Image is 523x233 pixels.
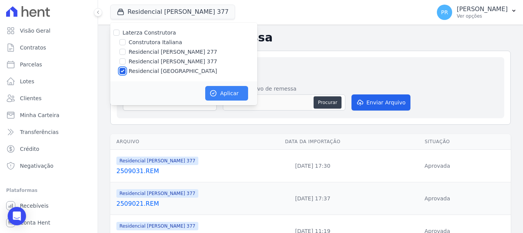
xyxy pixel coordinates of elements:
[223,85,345,93] label: Anexar arquivo de remessa
[20,202,49,210] span: Recebíveis
[364,182,511,215] td: Aprovada
[364,150,511,182] td: Aprovada
[20,162,54,170] span: Negativação
[110,5,235,19] button: Residencial [PERSON_NAME] 377
[129,48,217,56] label: Residencial [PERSON_NAME] 277
[3,158,95,174] a: Negativação
[20,111,59,119] span: Minha Carteira
[3,57,95,72] a: Parcelas
[129,38,182,46] label: Construtora Italiana
[20,44,46,51] span: Contratos
[20,128,59,136] span: Transferências
[3,23,95,38] a: Visão Geral
[3,198,95,213] a: Recebíveis
[261,150,364,182] td: [DATE] 17:30
[431,2,523,23] button: PR [PERSON_NAME] Ver opções
[116,199,258,208] a: 2509021.REM
[6,186,92,195] div: Plataformas
[116,189,198,198] span: Residencial [PERSON_NAME] 377
[20,61,42,68] span: Parcelas
[261,182,364,215] td: [DATE] 17:37
[116,157,198,165] span: Residencial [PERSON_NAME] 377
[3,91,95,106] a: Clientes
[129,58,217,66] label: Residencial [PERSON_NAME] 377
[110,134,261,150] th: Arquivo
[3,124,95,140] a: Transferências
[20,145,39,153] span: Crédito
[457,13,508,19] p: Ver opções
[3,215,95,230] a: Conta Hent
[116,222,198,230] span: Residencial [PERSON_NAME] 377
[8,207,26,225] div: Open Intercom Messenger
[3,74,95,89] a: Lotes
[3,107,95,123] a: Minha Carteira
[205,86,248,101] button: Aplicar
[3,40,95,55] a: Contratos
[457,5,508,13] p: [PERSON_NAME]
[20,78,34,85] span: Lotes
[364,134,511,150] th: Situação
[351,94,410,111] button: Enviar Arquivo
[3,141,95,157] a: Crédito
[314,96,341,109] button: Procurar
[123,30,176,36] label: Laterza Construtora
[261,134,364,150] th: Data da Importação
[123,63,498,74] h2: Importar nova remessa
[20,219,50,226] span: Conta Hent
[116,167,258,176] a: 2509031.REM
[110,31,511,45] h2: Importações de Remessa
[20,27,51,35] span: Visão Geral
[20,94,41,102] span: Clientes
[129,67,217,75] label: Residencial [GEOGRAPHIC_DATA]
[441,10,448,15] span: PR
